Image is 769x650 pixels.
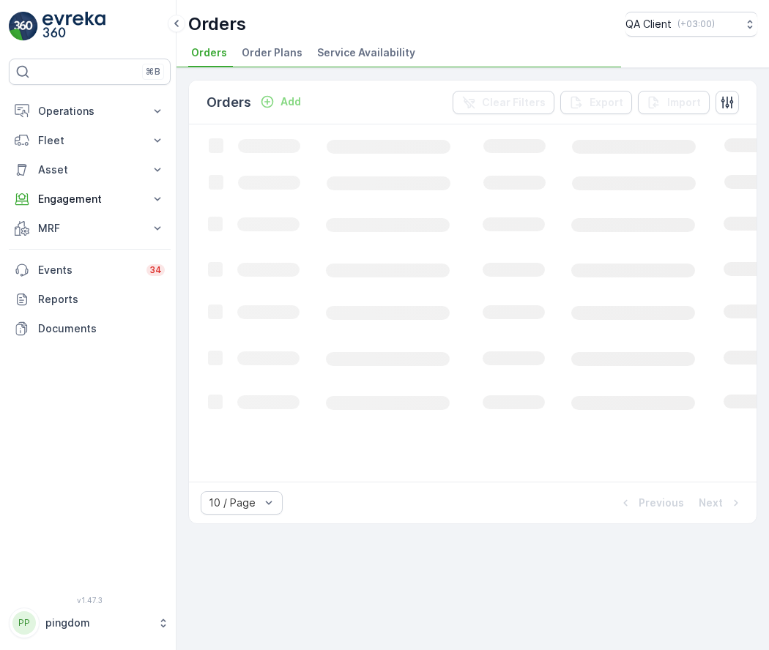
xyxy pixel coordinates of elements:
[590,95,623,110] p: Export
[281,94,301,109] p: Add
[9,97,171,126] button: Operations
[453,91,554,114] button: Clear Filters
[207,92,251,113] p: Orders
[12,611,36,635] div: PP
[38,104,141,119] p: Operations
[625,17,672,31] p: QA Client
[699,496,723,510] p: Next
[38,162,141,177] p: Asset
[638,91,710,114] button: Import
[38,221,141,236] p: MRF
[617,494,686,512] button: Previous
[188,12,246,36] p: Orders
[697,494,745,512] button: Next
[9,126,171,155] button: Fleet
[38,321,165,336] p: Documents
[482,95,546,110] p: Clear Filters
[9,285,171,314] a: Reports
[146,66,160,78] p: ⌘B
[191,45,227,60] span: Orders
[45,616,150,630] p: pingdom
[254,93,307,111] button: Add
[9,314,171,343] a: Documents
[149,264,162,276] p: 34
[560,91,632,114] button: Export
[9,214,171,243] button: MRF
[9,608,171,638] button: PPpingdom
[242,45,302,60] span: Order Plans
[9,155,171,184] button: Asset
[625,12,757,37] button: QA Client(+03:00)
[639,496,684,510] p: Previous
[677,18,715,30] p: ( +03:00 )
[38,263,138,277] p: Events
[38,192,141,206] p: Engagement
[38,133,141,148] p: Fleet
[38,292,165,307] p: Reports
[317,45,415,60] span: Service Availability
[9,12,38,41] img: logo
[9,596,171,605] span: v 1.47.3
[9,184,171,214] button: Engagement
[667,95,701,110] p: Import
[9,255,171,285] a: Events34
[42,12,105,41] img: logo_light-DOdMpM7g.png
